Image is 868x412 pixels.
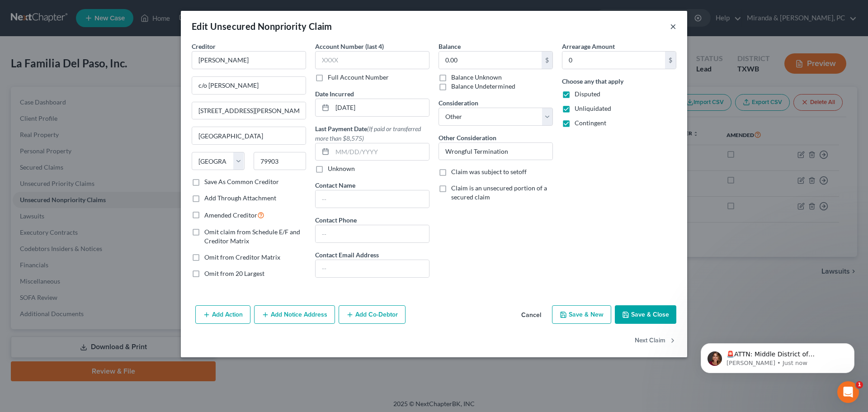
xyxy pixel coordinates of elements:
button: Next Claim [635,331,676,350]
span: Contingent [575,119,606,127]
input: Enter address... [192,77,306,94]
span: Creditor [192,43,216,50]
div: $ [542,52,552,69]
label: Contact Name [315,180,355,190]
label: Save As Common Creditor [204,177,279,186]
label: Balance Unknown [451,73,502,82]
label: Last Payment Date [315,124,429,143]
span: Omit claim from Schedule E/F and Creditor Matrix [204,228,300,245]
button: Save & New [552,305,611,324]
span: 1 [856,381,863,388]
span: Claim is an unsecured portion of a secured claim [451,184,547,201]
iframe: Intercom notifications message [687,324,868,388]
span: Omit from 20 Largest [204,270,264,277]
input: MM/DD/YYYY [332,99,429,116]
label: Add Through Attachment [204,194,276,203]
span: Disputed [575,90,600,98]
span: Claim was subject to setoff [451,168,527,175]
input: Apt, Suite, etc... [192,102,306,119]
iframe: Intercom live chat [837,381,859,403]
input: -- [316,260,429,277]
input: -- [316,225,429,242]
div: Edit Unsecured Nonpriority Claim [192,20,332,33]
label: Unknown [328,164,355,173]
input: Enter zip... [254,152,307,170]
label: Contact Phone [315,215,357,225]
button: × [670,21,676,32]
span: Omit from Creditor Matrix [204,253,280,261]
input: Specify... [439,143,552,160]
label: Date Incurred [315,89,354,99]
div: $ [665,52,676,69]
label: Contact Email Address [315,250,379,260]
label: Consideration [439,98,478,108]
label: Balance [439,42,461,51]
label: Choose any that apply [562,76,623,86]
span: Amended Creditor [204,211,257,219]
label: Arrearage Amount [562,42,615,51]
button: Add Notice Address [254,305,335,324]
input: 0.00 [439,52,542,69]
button: Add Action [195,305,250,324]
input: Enter city... [192,127,306,144]
label: Full Account Number [328,73,389,82]
span: (If paid or transferred more than $8,575) [315,125,421,142]
button: Add Co-Debtor [339,305,406,324]
label: Account Number (last 4) [315,42,384,51]
input: Search creditor by name... [192,51,306,69]
span: Unliquidated [575,104,611,112]
input: MM/DD/YYYY [332,143,429,161]
input: -- [316,190,429,208]
label: Balance Undetermined [451,82,515,91]
button: Cancel [514,306,548,324]
label: Other Consideration [439,133,496,142]
button: Save & Close [615,305,676,324]
input: 0.00 [562,52,665,69]
input: XXXX [315,51,429,69]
